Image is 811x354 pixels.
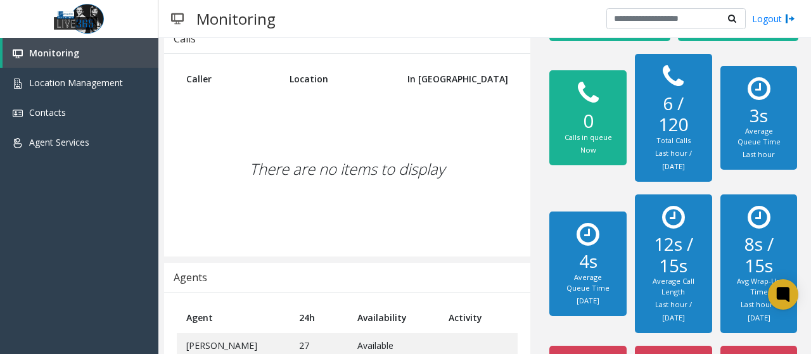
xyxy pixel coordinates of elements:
[29,136,89,148] span: Agent Services
[580,145,596,155] small: Now
[3,38,158,68] a: Monitoring
[733,276,784,297] div: Avg Wrap-Up Time
[171,3,184,34] img: pageIcon
[655,148,692,171] small: Last hour / [DATE]
[562,272,613,293] div: Average Queue Time
[397,63,518,94] th: In [GEOGRAPHIC_DATA]
[752,12,795,25] a: Logout
[741,300,777,322] small: Last hour / [DATE]
[13,138,23,148] img: 'icon'
[785,12,795,25] img: logout
[648,136,699,146] div: Total Calls
[13,49,23,59] img: 'icon'
[174,30,196,47] div: Calls
[439,302,518,333] th: Activity
[177,302,290,333] th: Agent
[648,234,699,276] h2: 12s / 15s
[177,94,518,244] div: There are no items to display
[743,149,775,159] small: Last hour
[29,47,79,59] span: Monitoring
[29,77,123,89] span: Location Management
[348,302,439,333] th: Availability
[562,132,613,143] div: Calls in queue
[577,296,599,305] small: [DATE]
[177,63,280,94] th: Caller
[13,79,23,89] img: 'icon'
[174,269,207,286] div: Agents
[280,63,397,94] th: Location
[190,3,282,34] h3: Monitoring
[562,110,613,132] h2: 0
[655,300,692,322] small: Last hour / [DATE]
[648,93,699,136] h2: 6 / 120
[290,302,347,333] th: 24h
[562,251,613,272] h2: 4s
[13,108,23,118] img: 'icon'
[733,234,784,276] h2: 8s / 15s
[733,105,784,127] h2: 3s
[29,106,66,118] span: Contacts
[648,276,699,297] div: Average Call Length
[733,126,784,147] div: Average Queue Time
